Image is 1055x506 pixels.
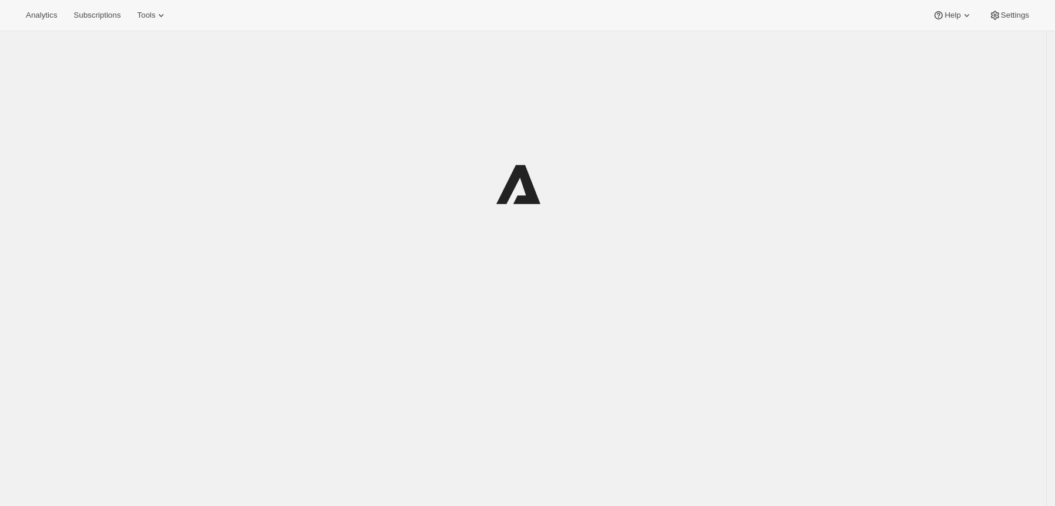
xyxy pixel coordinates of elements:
[130,7,174,24] button: Tools
[26,11,57,20] span: Analytics
[66,7,128,24] button: Subscriptions
[944,11,960,20] span: Help
[926,7,979,24] button: Help
[19,7,64,24] button: Analytics
[1001,11,1029,20] span: Settings
[982,7,1036,24] button: Settings
[74,11,121,20] span: Subscriptions
[137,11,155,20] span: Tools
